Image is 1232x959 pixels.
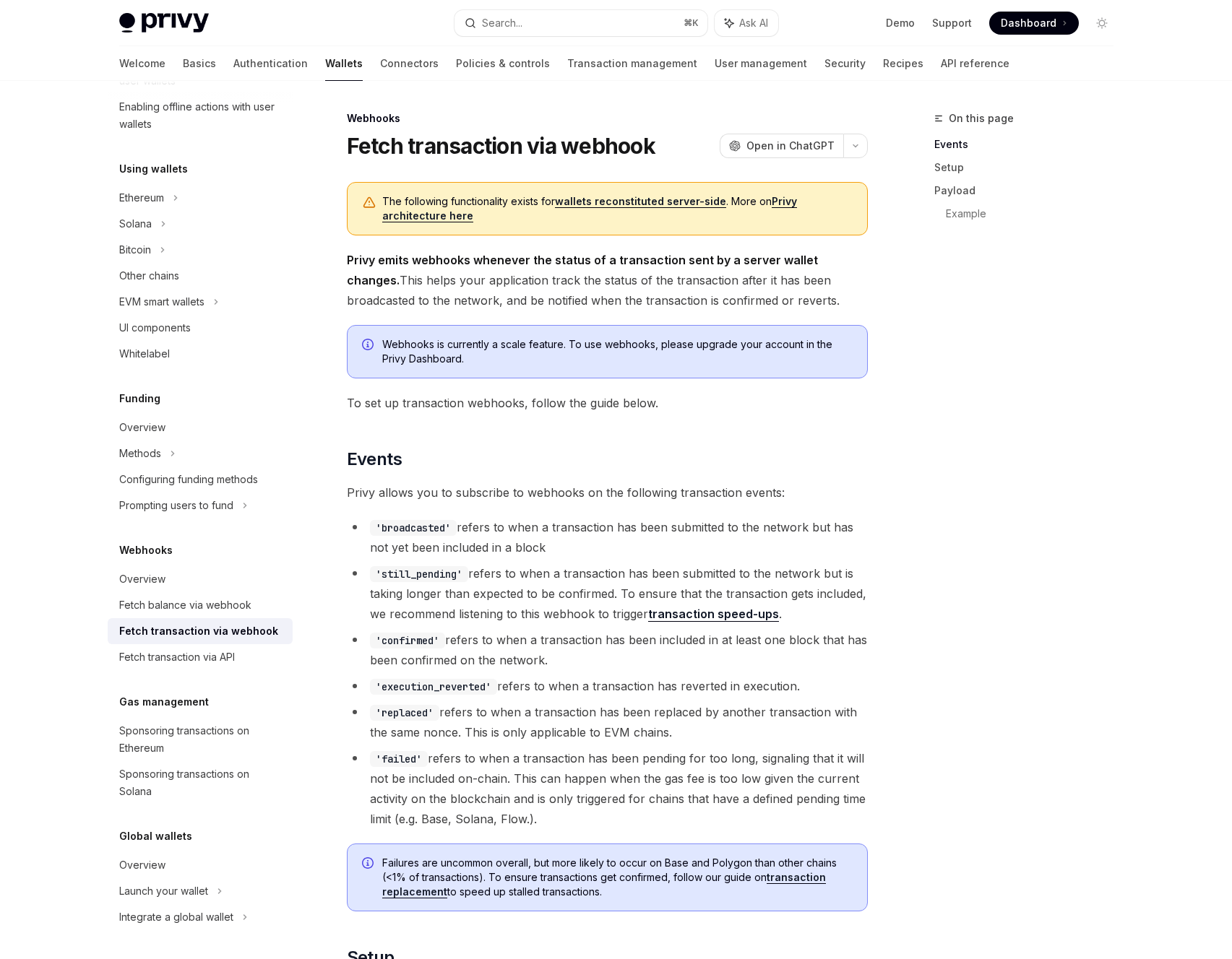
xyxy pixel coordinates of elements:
a: Wallets [325,46,363,81]
code: 'broadcasted' [370,520,457,536]
div: Solana [119,215,152,233]
li: refers to when a transaction has been submitted to the network but is taking longer than expected... [347,563,868,624]
img: light logo [119,13,209,33]
div: UI components [119,319,191,337]
a: Demo [886,16,915,30]
li: refers to when a transaction has been pending for too long, signaling that it will not be include... [347,748,868,829]
a: Sponsoring transactions on Ethereum [108,718,293,761]
a: Transaction management [567,46,697,81]
button: Open in ChatGPT [720,134,843,158]
a: Security [824,46,866,81]
div: Whitelabel [119,345,170,363]
span: Ask AI [739,16,768,30]
button: Toggle dark mode [1090,12,1113,35]
div: Overview [119,856,165,874]
h5: Funding [119,390,160,407]
a: Events [934,133,1125,156]
a: Fetch transaction via API [108,644,293,670]
svg: Info [362,339,376,353]
a: Payload [934,179,1125,202]
h5: Using wallets [119,160,188,178]
h5: Global wallets [119,828,192,845]
div: Fetch transaction via webhook [119,622,278,640]
a: Example [946,202,1125,225]
code: 'failed' [370,751,428,767]
span: Failures are uncommon overall, but more likely to occur on Base and Polygon than other chains (<1... [382,856,853,899]
a: Dashboard [989,12,1079,35]
a: Sponsoring transactions on Solana [108,761,293,804]
div: Other chains [119,267,179,285]
a: transaction speed-ups [648,607,779,622]
a: Connectors [380,46,439,81]
div: Search... [482,14,522,32]
a: Overview [108,852,293,878]
div: Bitcoin [119,241,151,259]
span: ⌘ K [684,17,699,29]
span: Open in ChatGPT [746,139,835,153]
div: Configuring funding methods [119,471,258,488]
a: Welcome [119,46,165,81]
a: Basics [183,46,216,81]
a: Configuring funding methods [108,467,293,492]
a: Fetch transaction via webhook [108,618,293,644]
li: refers to when a transaction has been replaced by another transaction with the same nonce. This i... [347,702,868,742]
span: To set up transaction webhooks, follow the guide below. [347,393,868,413]
li: refers to when a transaction has been submitted to the network but has not yet been included in a... [347,517,868,557]
svg: Info [362,857,376,872]
div: Launch your wallet [119,882,208,900]
code: 'still_pending' [370,566,468,582]
li: refers to when a transaction has reverted in execution. [347,676,868,696]
div: Overview [119,419,165,436]
div: Fetch balance via webhook [119,596,251,614]
a: Policies & controls [456,46,550,81]
div: Methods [119,445,161,462]
button: Ask AI [715,10,778,36]
a: Support [932,16,972,30]
a: Enabling offline actions with user wallets [108,94,293,137]
code: 'confirmed' [370,633,445,648]
svg: Warning [362,196,376,210]
div: Sponsoring transactions on Ethereum [119,722,284,757]
span: Webhooks is currently a scale feature. To use webhooks, please upgrade your account in the Privy ... [382,337,853,366]
h1: Fetch transaction via webhook [347,133,655,159]
span: This helps your application track the status of the transaction after it has been broadcasted to ... [347,250,868,311]
div: Ethereum [119,189,164,207]
a: Authentication [233,46,308,81]
button: Search...⌘K [455,10,707,36]
div: Overview [119,570,165,588]
a: Recipes [883,46,923,81]
div: Webhooks [347,111,868,126]
div: Enabling offline actions with user wallets [119,98,284,133]
strong: Privy emits webhooks whenever the status of a transaction sent by a server wallet changes. [347,253,818,287]
a: UI components [108,315,293,341]
div: Prompting users to fund [119,497,233,514]
a: Other chains [108,263,293,289]
a: Whitelabel [108,341,293,367]
a: Setup [934,156,1125,179]
span: The following functionality exists for . More on [382,194,853,223]
div: Fetch transaction via API [119,648,235,666]
a: wallets reconstituted server-side [555,195,726,208]
a: Overview [108,415,293,441]
span: Privy allows you to subscribe to webhooks on the following transaction events: [347,482,868,503]
li: refers to when a transaction has been included in at least one block that has been confirmed on t... [347,630,868,670]
a: Overview [108,566,293,592]
code: 'replaced' [370,705,439,721]
span: Dashboard [1001,16,1056,30]
code: 'execution_reverted' [370,679,497,695]
h5: Webhooks [119,542,173,559]
div: EVM smart wallets [119,293,204,311]
a: Fetch balance via webhook [108,592,293,618]
div: Integrate a global wallet [119,908,233,926]
span: On this page [949,110,1014,127]
a: User management [715,46,807,81]
span: Events [347,448,402,471]
h5: Gas management [119,693,209,711]
div: Sponsoring transactions on Solana [119,765,284,800]
a: API reference [941,46,1009,81]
